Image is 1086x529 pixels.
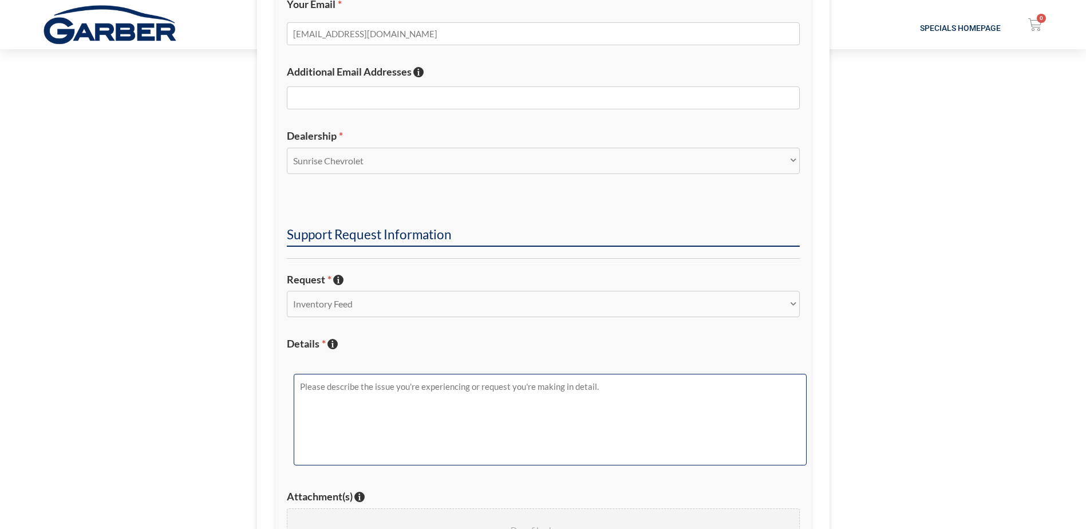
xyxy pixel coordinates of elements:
[287,129,800,143] label: Dealership
[287,490,353,503] span: Attachment(s)
[287,337,326,350] span: Details
[287,273,331,286] span: Request
[287,226,800,247] h2: Support Request Information
[287,65,412,78] span: Additional Email Addresses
